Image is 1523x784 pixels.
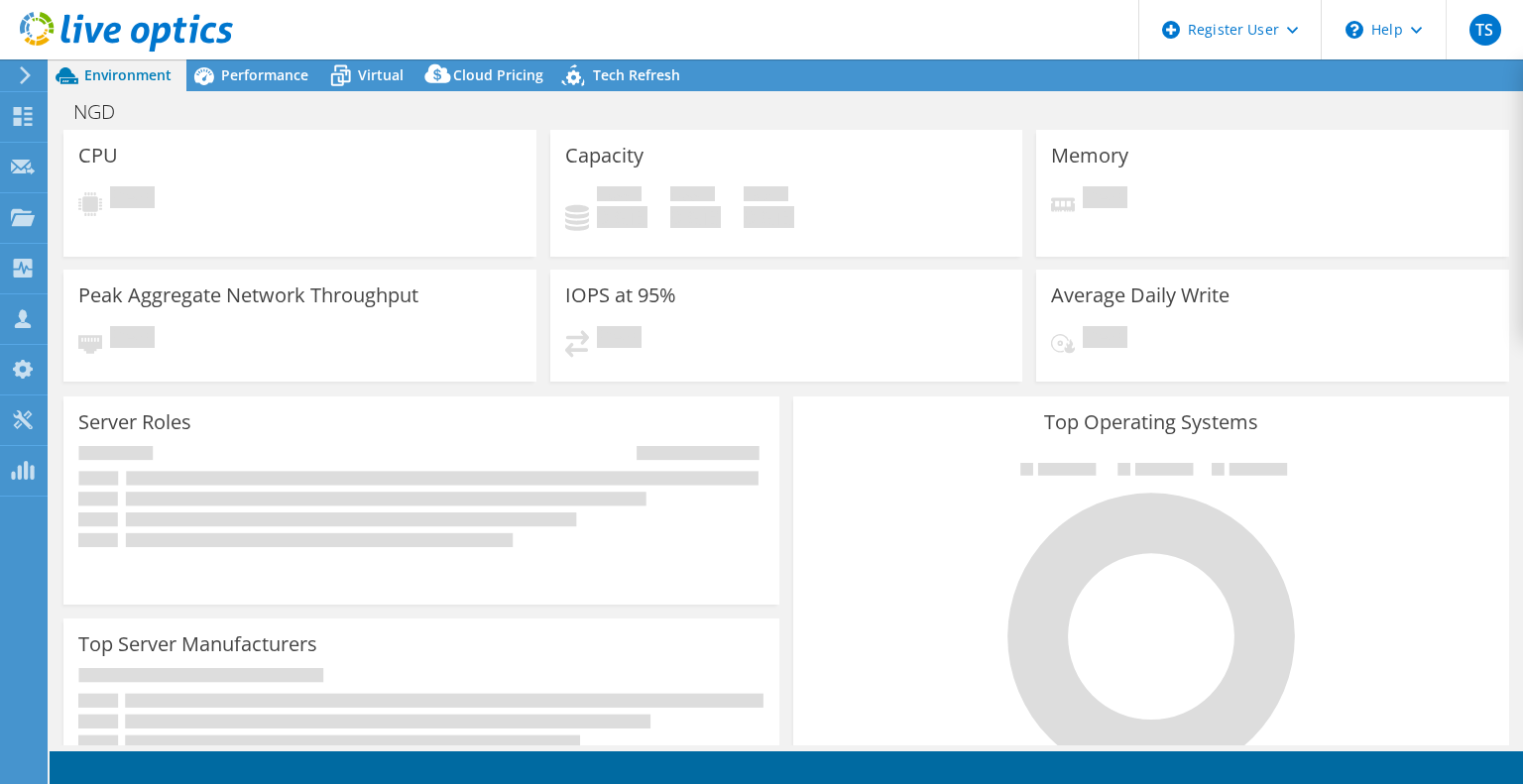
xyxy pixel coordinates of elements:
span: Pending [110,186,155,213]
h3: Capacity [565,145,644,167]
span: Free [670,186,715,206]
svg: \n [1346,21,1363,39]
h3: IOPS at 95% [565,284,676,306]
span: Environment [84,65,172,84]
span: Total [744,186,788,206]
h4: 0 GiB [744,206,794,228]
span: Pending [1083,326,1127,353]
span: TS [1469,14,1501,46]
h3: Server Roles [78,411,191,433]
h3: Top Server Manufacturers [78,633,317,655]
span: Performance [221,65,308,84]
h3: Peak Aggregate Network Throughput [78,284,418,306]
span: Tech Refresh [593,65,680,84]
span: Pending [110,326,155,353]
h3: CPU [78,145,118,167]
h3: Average Daily Write [1051,284,1230,306]
h4: 0 GiB [670,206,721,228]
h4: 0 GiB [597,206,647,228]
span: Pending [1083,186,1127,213]
span: Pending [597,326,642,353]
span: Used [597,186,642,206]
h3: Top Operating Systems [808,411,1494,433]
span: Cloud Pricing [453,65,543,84]
span: Virtual [358,65,404,84]
h1: NGD [64,101,146,123]
h3: Memory [1051,145,1128,167]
